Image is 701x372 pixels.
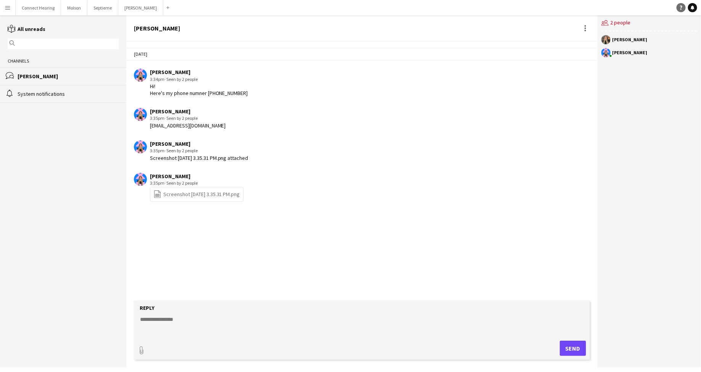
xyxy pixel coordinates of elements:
a: Screenshot [DATE] 3.35.31 PM.png [153,190,240,199]
div: [PERSON_NAME] [612,37,648,42]
button: Molson [61,0,87,15]
span: · Seen by 2 people [164,180,198,186]
div: 3:35pm [150,147,248,154]
div: [EMAIL_ADDRESS][DOMAIN_NAME] [150,122,226,129]
div: [PERSON_NAME] [150,173,243,180]
div: [PERSON_NAME] [612,50,648,55]
div: 3:35pm [150,180,243,187]
span: · Seen by 2 people [164,76,198,82]
span: · Seen by 2 people [164,115,198,121]
button: [PERSON_NAME] [118,0,163,15]
div: [DATE] [126,48,598,61]
button: Connect Hearing [16,0,61,15]
div: 3:35pm [150,115,226,122]
span: · Seen by 2 people [164,148,198,153]
div: [PERSON_NAME] [150,108,226,115]
div: [PERSON_NAME] [150,69,248,76]
div: 3:34pm [150,76,248,83]
button: Septieme [87,0,118,15]
div: [PERSON_NAME] [18,73,119,80]
div: 2 people [601,15,697,31]
button: Send [560,341,586,356]
div: Hi! Here's my phone numner [PHONE_NUMBER] [150,83,248,97]
div: System notifications [18,90,119,97]
label: Reply [140,304,155,311]
div: [PERSON_NAME] [134,25,180,32]
div: [PERSON_NAME] [150,140,248,147]
a: All unreads [8,26,45,32]
div: Screenshot [DATE] 3.35.31 PM.png attached [150,155,248,161]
